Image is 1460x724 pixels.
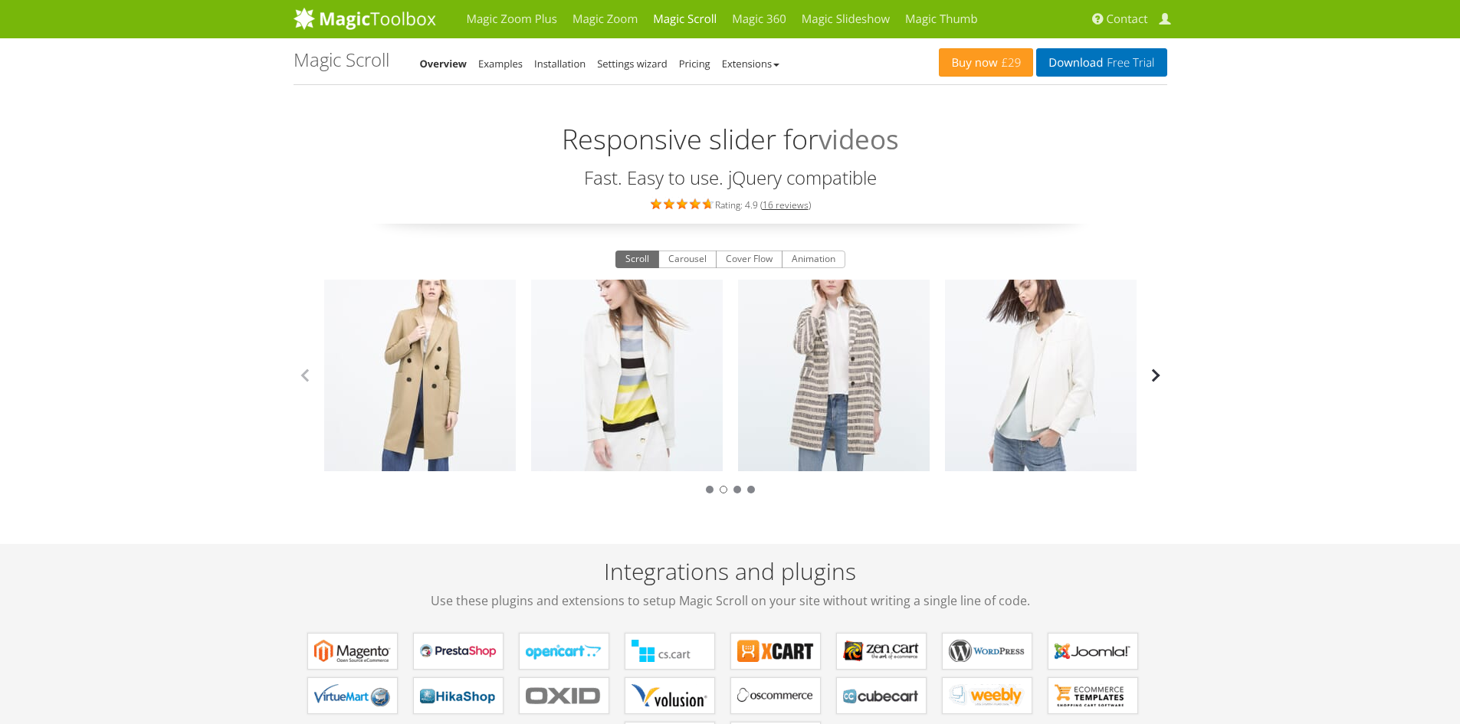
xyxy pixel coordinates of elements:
[763,198,809,211] a: 16 reviews
[294,104,1167,160] h2: Responsive slider for
[534,57,586,70] a: Installation
[526,640,602,663] b: Magic Scroll for OpenCart
[658,251,717,269] button: Carousel
[294,7,436,30] img: MagicToolbox.com - Image tools for your website
[632,640,708,663] b: Magic Scroll for CS-Cart
[836,633,927,670] a: Magic Scroll for Zen Cart
[307,677,398,714] a: Magic Scroll for VirtueMart
[294,559,1167,610] h2: Integrations and plugins
[722,57,779,70] a: Extensions
[519,677,609,714] a: Magic Scroll for OXID
[1107,11,1148,27] span: Contact
[998,57,1022,69] span: £29
[737,684,814,707] b: Magic Scroll for osCommerce
[1055,684,1131,707] b: Magic Scroll for ecommerce Templates
[413,633,504,670] a: Magic Scroll for PrestaShop
[632,684,708,707] b: Magic Scroll for Volusion
[942,633,1032,670] a: Magic Scroll for WordPress
[597,57,668,70] a: Settings wizard
[942,677,1032,714] a: Magic Scroll for Weebly
[949,640,1025,663] b: Magic Scroll for WordPress
[420,57,468,70] a: Overview
[1048,633,1138,670] a: Magic Scroll for Joomla
[294,50,389,70] h1: Magic Scroll
[1036,48,1166,77] a: DownloadFree Trial
[420,640,497,663] b: Magic Scroll for PrestaShop
[314,640,391,663] b: Magic Scroll for Magento
[615,251,659,269] button: Scroll
[625,633,715,670] a: Magic Scroll for CS-Cart
[294,591,1167,610] span: Use these plugins and extensions to setup Magic Scroll on your site without writing a single line...
[526,684,602,707] b: Magic Scroll for OXID
[314,684,391,707] b: Magic Scroll for VirtueMart
[420,684,497,707] b: Magic Scroll for HikaShop
[730,677,821,714] a: Magic Scroll for osCommerce
[625,677,715,714] a: Magic Scroll for Volusion
[730,633,821,670] a: Magic Scroll for X-Cart
[294,168,1167,188] h3: Fast. Easy to use. jQuery compatible
[819,120,899,160] span: videos
[949,684,1025,707] b: Magic Scroll for Weebly
[478,57,523,70] a: Examples
[679,57,710,70] a: Pricing
[836,677,927,714] a: Magic Scroll for CubeCart
[307,633,398,670] a: Magic Scroll for Magento
[1048,677,1138,714] a: Magic Scroll for ecommerce Templates
[939,48,1033,77] a: Buy now£29
[843,640,920,663] b: Magic Scroll for Zen Cart
[519,633,609,670] a: Magic Scroll for OpenCart
[413,677,504,714] a: Magic Scroll for HikaShop
[1055,640,1131,663] b: Magic Scroll for Joomla
[294,195,1167,212] div: Rating: 4.9 ( )
[1103,57,1154,69] span: Free Trial
[716,251,782,269] button: Cover Flow
[782,251,845,269] button: Animation
[737,640,814,663] b: Magic Scroll for X-Cart
[843,684,920,707] b: Magic Scroll for CubeCart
